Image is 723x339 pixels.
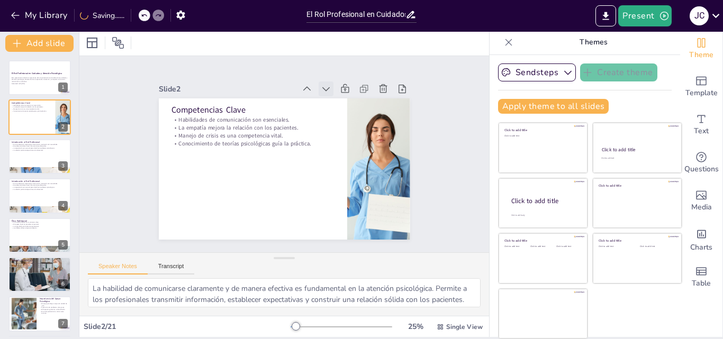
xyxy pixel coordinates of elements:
[12,145,68,148] p: El profesional debe ofrecer intervenciones adecuadas.
[504,135,580,138] div: Click to add text
[58,279,68,289] div: 6
[12,110,52,112] p: Conocimiento de teorías psicológicas guía la práctica.
[8,60,71,95] div: 1
[181,98,339,155] p: Manejo de crisis es una competencia vital.
[12,219,68,222] p: Ética Profesional
[88,263,148,274] button: Speaker Notes
[40,297,68,303] p: Importancia del Apoyo Psicológico
[184,90,341,148] p: La empatía mejora la relación con los pacientes.
[40,311,68,315] p: El rol del profesional es vital en este proceso.
[80,11,124,21] div: Saving......
[517,30,670,55] p: Themes
[12,221,68,223] p: La confidencialidad es un principio clave.
[680,106,722,144] div: Add text boxes
[8,178,71,213] div: 4
[40,309,68,311] p: El bienestar general se ve beneficiado.
[40,303,68,307] p: El apoyo psicológico mejora la calidad de vida.
[680,182,722,220] div: Add images, graphics, shapes or video
[12,185,68,187] p: El profesional debe ofrecer intervenciones adecuadas.
[12,182,68,185] p: El rol profesional implica apoyo emocional y evaluación de necesidades.
[58,240,68,250] div: 5
[8,7,72,24] button: My Library
[680,220,722,258] div: Add charts and graphs
[511,214,578,217] div: Click to add body
[12,180,68,183] p: Introducción al Rol Profesional
[183,49,317,100] div: Slide 2
[12,259,68,262] p: Enfoques Terapéuticos
[58,319,68,328] div: 7
[498,63,576,81] button: Sendsteps
[446,323,483,331] span: Single View
[179,105,337,163] p: Conocimiento de teorías psicológicas guía la práctica.
[12,106,52,108] p: La empatía mejora la relación con los pacientes.
[684,163,719,175] span: Questions
[602,146,672,153] div: Click to add title
[58,201,68,210] div: 4
[556,245,580,248] div: Click to add text
[188,72,347,133] p: Competencias Clave
[504,239,580,243] div: Click to add title
[12,104,52,106] p: Habilidades de comunicación son esenciales.
[680,68,722,106] div: Add ready made slides
[511,197,579,206] div: Click to add title
[12,187,68,189] p: La capacitación es esencial para identificar problemas psicológicos.
[58,122,68,132] div: 2
[5,35,74,52] button: Add slide
[680,258,722,296] div: Add a table
[112,36,124,49] span: Position
[12,141,68,144] p: Introducción al Rol Profesional
[186,83,344,141] p: Habilidades de comunicación son esenciales.
[8,296,71,331] div: 7
[640,245,673,248] div: Click to add text
[12,101,52,104] p: Competencias Clave
[601,157,672,160] div: Click to add text
[692,278,711,289] span: Table
[689,49,713,61] span: Theme
[58,83,68,92] div: 1
[8,257,71,292] div: 6
[12,262,68,264] p: La terapia cognitivo-conductual es ampliamente utilizada.
[690,5,709,26] button: J C
[504,128,580,132] div: Click to add title
[12,264,68,267] p: La psicoterapia humanista se centra en el paciente.
[8,218,71,253] div: 5
[12,225,68,227] p: La integridad guía la práctica profesional.
[40,307,68,309] p: Prevención de problemas más graves.
[84,34,101,51] div: Layout
[12,223,68,225] p: El respeto hacia los pacientes es esencial.
[12,72,62,75] strong: El Rol Profesional en Cuidados y Atención Psicológica
[690,6,709,25] div: J C
[12,143,68,145] p: El rol profesional implica apoyo emocional y evaluación de necesidades.
[680,144,722,182] div: Get real-time input from your audience
[8,99,71,134] div: 2
[88,278,481,307] textarea: La habilidad de comunicarse claramente y de manera efectiva es fundamental en la atención psicoló...
[685,87,718,99] span: Template
[580,63,657,81] button: Create theme
[58,161,68,171] div: 3
[12,227,68,229] p: Los dilemas éticos requieren reflexión.
[306,7,405,22] input: Insert title
[599,245,632,248] div: Click to add text
[595,5,616,26] button: Export to PowerPoint
[504,245,528,248] div: Click to add text
[599,239,674,243] div: Click to add title
[12,108,52,110] p: Manejo de crisis es una competencia vital.
[691,201,712,213] span: Media
[530,245,554,248] div: Click to add text
[12,188,68,190] p: La relación profesional-paciente es fundamental.
[498,99,609,114] button: Apply theme to all slides
[680,30,722,68] div: Change the overall theme
[694,125,709,137] span: Text
[12,77,68,83] p: Esta presentación aborda la importancia del rol profesional en el ámbito de los cuidados y atenci...
[403,322,428,332] div: 25 %
[690,242,712,253] span: Charts
[12,149,68,151] p: La relación profesional-paciente es fundamental.
[618,5,671,26] button: Present
[12,147,68,149] p: La capacitación es esencial para identificar problemas psicológicos.
[12,83,68,85] p: Generated with [URL]
[8,139,71,174] div: 3
[12,267,68,269] p: La terapia familiar aborda dinámicas relacionales.
[84,322,291,332] div: Slide 2 / 21
[148,263,195,274] button: Transcript
[599,183,674,187] div: Click to add title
